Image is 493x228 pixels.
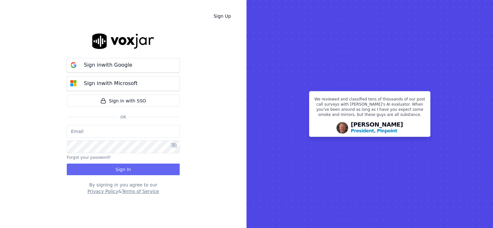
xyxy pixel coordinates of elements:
[208,10,236,22] a: Sign Up
[351,122,403,134] div: [PERSON_NAME]
[313,97,426,120] p: We reviewed and classified tens of thousands of our post call surveys with [PERSON_NAME]'s AI eva...
[67,95,180,107] a: Sign in with SSO
[84,61,132,69] p: Sign in with Google
[351,128,397,134] p: President, Pinpoint
[67,77,80,90] img: microsoft Sign in button
[67,164,180,175] button: Sign In
[67,59,80,71] img: google Sign in button
[92,33,154,49] img: logo
[118,115,129,120] span: Or
[67,155,111,160] button: Forgot your password?
[84,80,137,87] p: Sign in with Microsoft
[337,122,348,134] img: Avatar
[67,58,180,72] button: Sign inwith Google
[67,125,180,138] input: Email
[67,76,180,91] button: Sign inwith Microsoft
[122,188,159,195] button: Terms of Service
[67,182,180,195] div: By signing in you agree to our &
[87,188,118,195] button: Privacy Policy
